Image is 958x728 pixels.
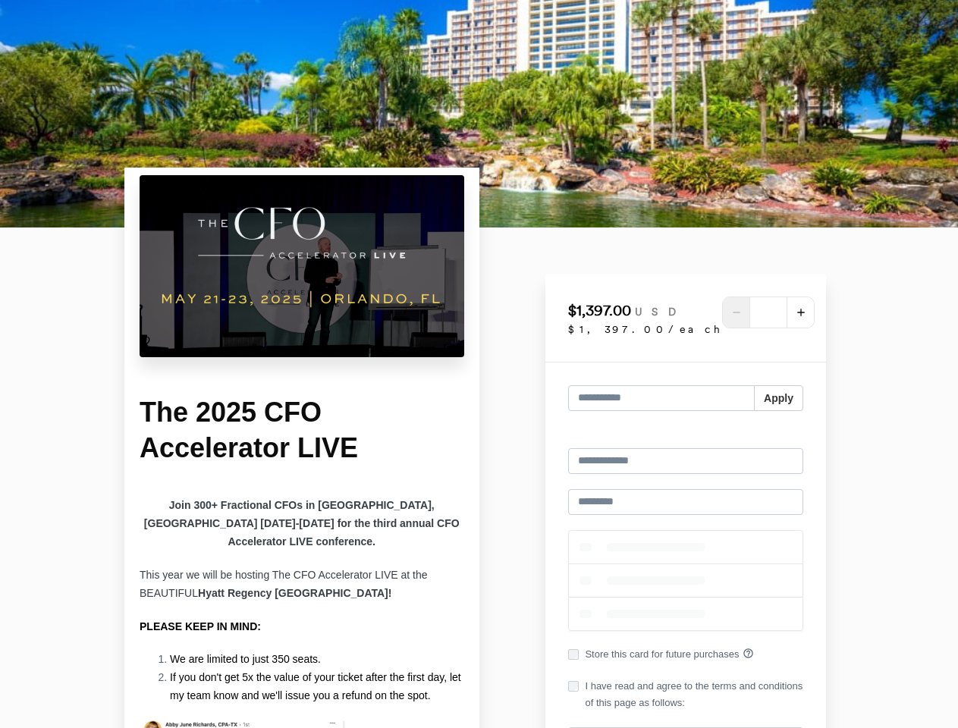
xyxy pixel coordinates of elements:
[635,306,685,318] span: USD
[568,301,631,319] span: $1,397.00
[568,321,722,339] div: $1,397.00/each
[140,569,427,599] span: This year we will be hosting The CFO Accelerator LIVE at the BEAUTIFUL
[754,385,803,411] button: Apply
[774,426,803,448] a: Log in
[144,499,460,548] strong: Join 300+ Fractional CFOs in [GEOGRAPHIC_DATA], [GEOGRAPHIC_DATA] [DATE]-[DATE] for the third ann...
[170,671,461,701] span: If you don't get 5x the value of your ticket after the first day, let my team know and we'll issu...
[198,587,391,599] strong: Hyatt Regency [GEOGRAPHIC_DATA]!
[140,395,464,466] h1: The 2025 CFO Accelerator LIVE
[140,620,261,632] b: PLEASE KEEP IN MIND:
[568,678,803,711] label: I have read and agree to the terms and conditions of this page as follows:
[170,653,321,665] span: We are limited to just 350 seats.
[568,646,803,663] label: Store this card for future purchases
[140,175,464,357] img: ab3e435-a861-b21-8000-d246cf1cd7da_MAY_15_-_17DALLAS_TX.png
[568,649,579,660] input: Store this card for future purchases
[787,297,814,328] button: add
[568,681,579,692] input: I have read and agree to the terms and conditions of this page as follows:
